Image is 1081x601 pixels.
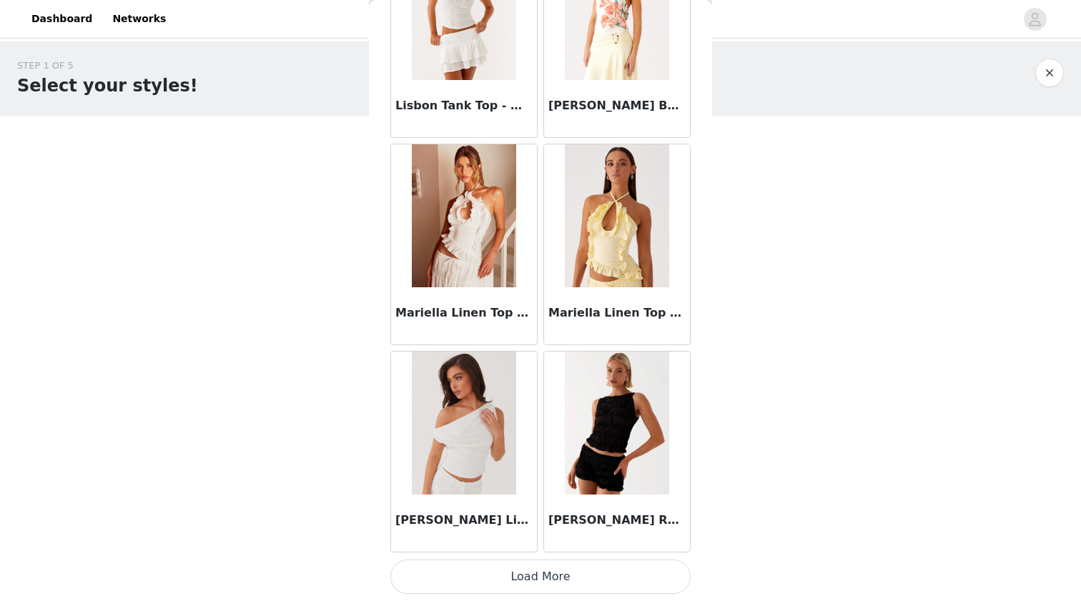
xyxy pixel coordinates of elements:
h3: [PERSON_NAME] Linen One Shoulder Top - White [395,512,533,529]
div: STEP 1 OF 5 [17,59,198,73]
h3: Lisbon Tank Top - White [395,97,533,114]
a: Networks [104,3,174,35]
img: Mariella Linen Top - Yellow [565,144,668,287]
button: Load More [390,560,691,594]
h3: Mariella Linen Top - White [395,304,533,322]
img: Marissa Linen One Shoulder Top - White [412,352,515,495]
img: Messina Ruched Tank Top - Black [565,352,668,495]
div: avatar [1028,8,1042,31]
h3: [PERSON_NAME] Ruched Tank Top - Black [548,512,686,529]
a: Dashboard [23,3,101,35]
h1: Select your styles! [17,73,198,99]
h3: [PERSON_NAME] Beaded Tie Back Top - Siena Floral [548,97,686,114]
h3: Mariella Linen Top - Yellow [548,304,686,322]
img: Mariella Linen Top - White [412,144,515,287]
